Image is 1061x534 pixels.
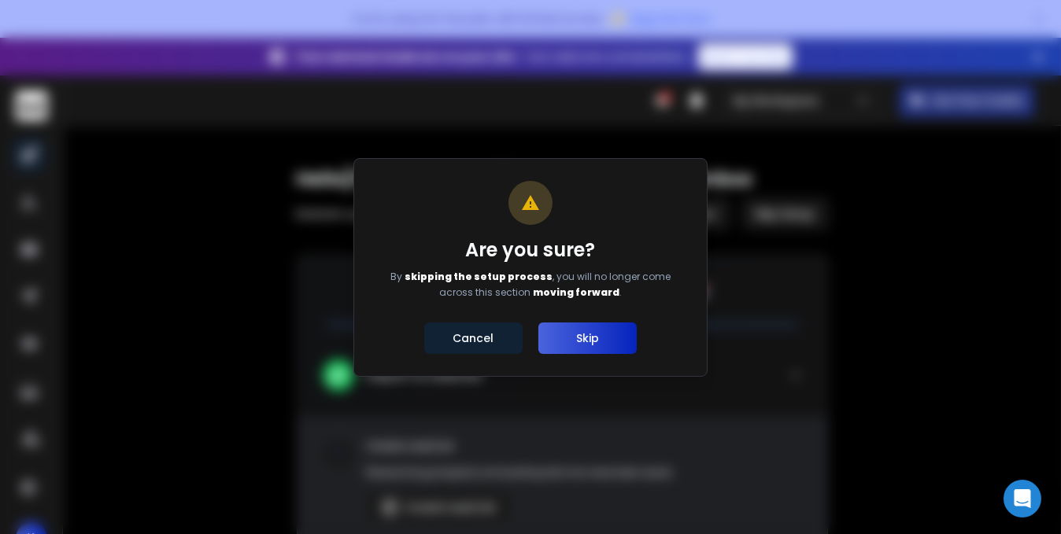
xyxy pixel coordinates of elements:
button: Skip [538,322,637,354]
div: Open Intercom Messenger [1004,480,1041,517]
p: By , you will no longer come across this section . [376,269,685,300]
button: Cancel [424,322,523,354]
h1: Are you sure? [376,238,685,263]
span: moving forward [533,285,619,299]
span: skipping the setup process [405,270,553,283]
